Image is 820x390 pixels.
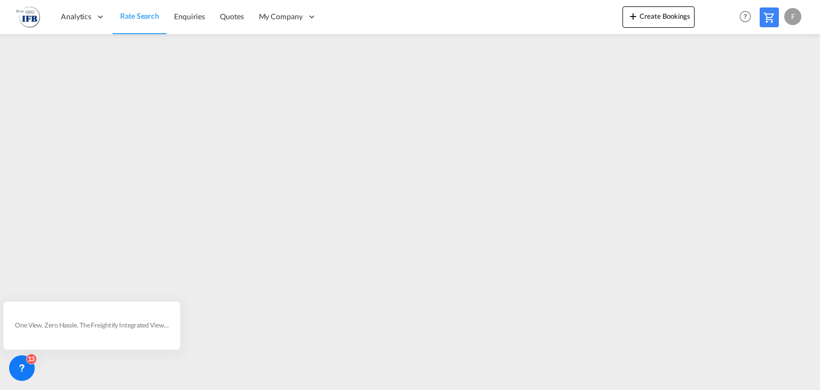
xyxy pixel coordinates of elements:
[259,11,303,22] span: My Company
[627,10,640,22] md-icon: icon-plus 400-fg
[61,11,91,22] span: Analytics
[736,7,760,27] div: Help
[784,8,801,25] div: F
[120,11,159,20] span: Rate Search
[736,7,754,26] span: Help
[622,6,695,28] button: icon-plus 400-fgCreate Bookings
[16,5,40,29] img: 2b726980256c11eeaa87296e05903fd5.png
[174,12,205,21] span: Enquiries
[220,12,243,21] span: Quotes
